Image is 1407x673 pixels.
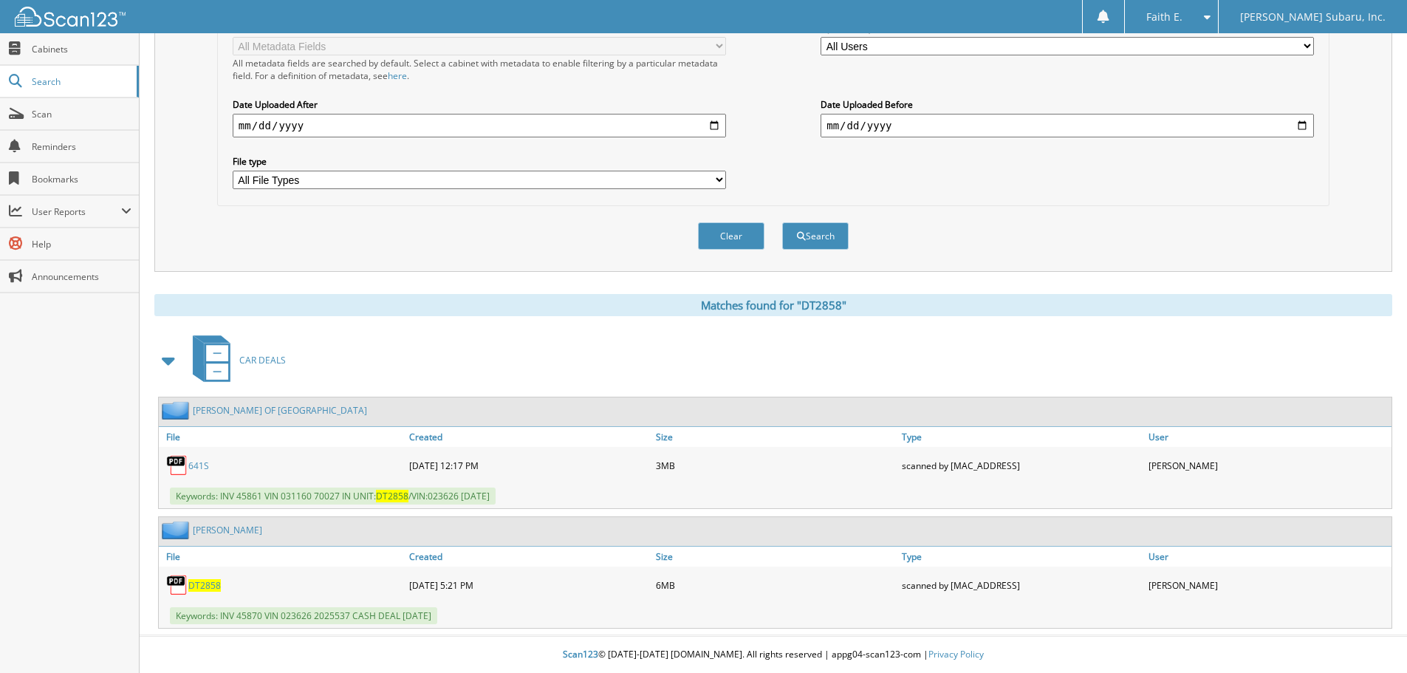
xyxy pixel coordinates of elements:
[376,490,408,502] span: DT2858
[170,488,496,505] span: Keywords: INV 45861 VIN 031160 70027 IN UNIT: /VIN:023626 [DATE]
[652,547,899,567] a: Size
[563,648,598,660] span: Scan123
[32,43,131,55] span: Cabinets
[32,173,131,185] span: Bookmarks
[388,69,407,82] a: here
[898,570,1145,600] div: scanned by [MAC_ADDRESS]
[652,427,899,447] a: Size
[405,451,652,480] div: [DATE] 12:17 PM
[32,270,131,283] span: Announcements
[140,637,1407,673] div: © [DATE]-[DATE] [DOMAIN_NAME]. All rights reserved | appg04-scan123-com |
[928,648,984,660] a: Privacy Policy
[159,547,405,567] a: File
[405,427,652,447] a: Created
[821,98,1314,111] label: Date Uploaded Before
[170,607,437,624] span: Keywords: INV 45870 VIN 023626 2025537 CASH DEAL [DATE]
[188,460,209,472] a: 641S
[1145,570,1391,600] div: [PERSON_NAME]
[233,98,726,111] label: Date Uploaded After
[652,451,899,480] div: 3MB
[405,547,652,567] a: Created
[233,57,726,82] div: All metadata fields are searched by default. Select a cabinet with metadata to enable filtering b...
[898,547,1145,567] a: Type
[1146,13,1182,21] span: Faith E.
[32,75,129,88] span: Search
[188,579,221,592] a: DT2858
[239,354,286,366] span: CAR DEALS
[233,114,726,137] input: start
[32,140,131,153] span: Reminders
[193,404,367,417] a: [PERSON_NAME] OF [GEOGRAPHIC_DATA]
[782,222,849,250] button: Search
[898,427,1145,447] a: Type
[32,205,121,218] span: User Reports
[405,570,652,600] div: [DATE] 5:21 PM
[159,427,405,447] a: File
[898,451,1145,480] div: scanned by [MAC_ADDRESS]
[1333,602,1407,673] iframe: Chat Widget
[154,294,1392,316] div: Matches found for "DT2858"
[15,7,126,27] img: scan123-logo-white.svg
[1240,13,1386,21] span: [PERSON_NAME] Subaru, Inc.
[162,401,193,420] img: folder2.png
[652,570,899,600] div: 6MB
[166,574,188,596] img: PDF.png
[184,331,286,389] a: CAR DEALS
[1145,547,1391,567] a: User
[193,524,262,536] a: [PERSON_NAME]
[32,108,131,120] span: Scan
[233,155,726,168] label: File type
[32,238,131,250] span: Help
[1145,427,1391,447] a: User
[162,521,193,539] img: folder2.png
[698,222,764,250] button: Clear
[821,114,1314,137] input: end
[1145,451,1391,480] div: [PERSON_NAME]
[166,454,188,476] img: PDF.png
